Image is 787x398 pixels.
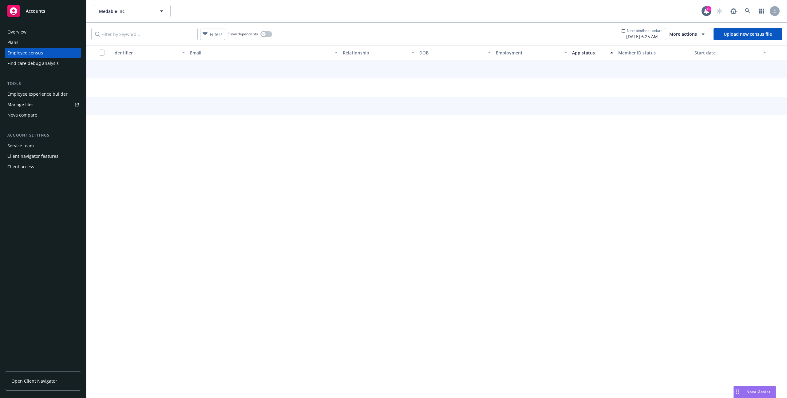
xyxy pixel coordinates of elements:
div: 16 [706,6,711,12]
input: Select all [99,50,105,56]
div: Plans [7,38,18,47]
div: Manage files [7,100,34,109]
button: Medable Inc [94,5,171,17]
a: Accounts [5,2,81,20]
span: Nova Assist [746,389,771,394]
div: Start date [694,50,759,56]
button: App status [570,45,615,60]
div: Tools [5,81,81,87]
div: Employee census [7,48,43,58]
a: Service team [5,141,81,151]
span: Next bindbee update [627,28,662,33]
button: DOB [417,45,493,60]
div: App status [572,50,606,56]
input: Filter by keyword... [91,28,198,40]
button: More actions [665,28,711,40]
span: Filters [201,30,224,39]
button: Filters [200,29,225,40]
button: Relationship [340,45,417,60]
button: Email [188,45,340,60]
div: Service team [7,141,34,151]
span: Medable Inc [99,8,152,14]
button: Nova Assist [734,386,776,398]
a: Client access [5,162,81,172]
a: Employee experience builder [5,89,81,99]
div: Drag to move [734,386,742,398]
a: Overview [5,27,81,37]
span: Show dependents [227,31,258,37]
div: Relationship [343,50,408,56]
span: Accounts [26,9,45,14]
a: Client navigator features [5,151,81,161]
a: Search [742,5,754,17]
div: Find care debug analysis [7,58,59,68]
span: Open Client Navigator [11,378,57,384]
div: DOB [419,50,484,56]
span: [DATE] 6:25 AM [621,33,662,40]
div: Email [190,50,331,56]
button: Start date [692,45,769,60]
a: Employee census [5,48,81,58]
a: Start snowing [713,5,726,17]
a: Report a Bug [727,5,740,17]
div: Member ID status [618,50,690,56]
div: Account settings [5,132,81,138]
div: Nova compare [7,110,37,120]
span: Filters [210,31,223,38]
a: Upload new census file [714,28,782,40]
a: Manage files [5,100,81,109]
div: Employee experience builder [7,89,68,99]
div: Client navigator features [7,151,58,161]
button: Member ID status [616,45,692,60]
div: Client access [7,162,34,172]
a: Nova compare [5,110,81,120]
span: More actions [669,31,697,37]
div: Overview [7,27,26,37]
div: Employment [496,50,561,56]
a: Switch app [756,5,768,17]
button: Employment [493,45,570,60]
a: Plans [5,38,81,47]
a: Find care debug analysis [5,58,81,68]
div: Identifier [113,50,178,56]
button: Identifier [111,45,188,60]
